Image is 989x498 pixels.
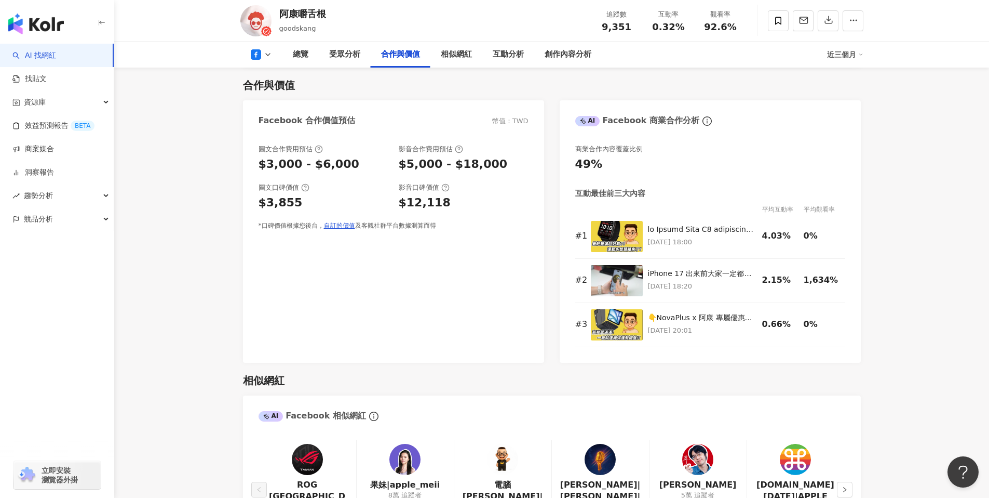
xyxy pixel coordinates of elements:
[293,48,308,61] div: 總覽
[441,48,472,61] div: 相似網紅
[12,50,56,61] a: searchAI 找網紅
[585,444,616,479] a: KOL Avatar
[259,183,309,192] div: 圖文口碑價值
[827,46,863,63] div: 近三個月
[701,115,713,127] span: info-circle
[42,466,78,484] span: 立即安裝 瀏覽器外掛
[842,487,848,493] span: right
[682,444,713,479] a: KOL Avatar
[575,230,586,242] div: # 1
[652,22,684,32] span: 0.32%
[545,48,591,61] div: 創作內容分析
[701,9,740,20] div: 觀看率
[762,230,798,242] div: 4.03%
[591,221,643,252] img: 換了 Garmin Venu X1 之後的體驗真的讓人非常驚豔！ 原本以為 Apple Watch Ultra2 已經夠專業，沒想到 Venu X1 不只更輕薄、更好戴，整體體驗直接升級！ 平常...
[17,467,37,483] img: chrome extension
[259,410,367,422] div: Facebook 相似網紅
[648,237,757,248] p: [DATE] 18:00
[602,21,631,32] span: 9,351
[575,188,645,199] div: 互動最佳前三大內容
[259,115,356,126] div: Facebook 合作價值預估
[575,116,600,126] div: AI
[704,22,736,32] span: 92.6%
[12,144,54,154] a: 商案媒合
[648,225,757,235] div: lo Ipsumd Sita C8 adipiscingeli！ sedd Eiusm Tempo Incid3 utlab，etd Magn A0 enima、min，veniamqu！ no...
[279,24,316,32] span: goodskang
[762,274,798,286] div: 2.15%
[329,48,360,61] div: 受眾分析
[492,116,529,126] div: 幣值：TWD
[13,461,101,489] a: chrome extension立即安裝 瀏覽器外掛
[493,48,524,61] div: 互動分析
[591,309,643,340] img: 👇NovaPlus x 阿康 專屬優惠👇 📌 折扣碼：KANG90 全站iPad周邊 9 折優惠！ （使用期限：即日起至 2025/8/31） 🎁 限時贈品活動 即日起至 8/31 前購買 Ko...
[780,444,811,479] a: KOL Avatar
[368,410,380,423] span: info-circle
[804,319,840,330] div: 0%
[597,9,636,20] div: 追蹤數
[399,145,463,154] div: 影音合作費用預估
[243,78,295,93] div: 合作與價值
[381,48,420,61] div: 合作與價值
[804,230,840,242] div: 0%
[259,221,529,230] div: *口碑價值根據您後台， 及客觀社群平台數據測算而得
[575,156,603,173] div: 49%
[487,444,518,479] a: KOL Avatar
[292,444,323,475] img: KOL Avatar
[648,269,757,279] div: iPhone 17 出來前大家一定都很期待吧？[DATE]就來跟大家開箱一款最全面的 iPhone 相關保護殼讓大家 iPhone 17 先預熱一下囉 =====================...
[837,482,852,497] button: right
[648,281,757,292] p: [DATE] 18:20
[762,319,798,330] div: 0.66%
[575,115,700,126] div: Facebook 商業合作分析
[762,204,804,215] div: 平均互動率
[24,207,53,231] span: 競品分析
[279,7,326,20] div: 阿康嚼舌根
[591,265,643,296] img: iPhone 17 出來前大家一定都很期待吧？今天就來跟大家開箱一款最全面的 iPhone 相關保護殼讓大家 iPhone 17 先預熱一下囉 =========================...
[12,74,47,84] a: 找貼文
[370,479,440,491] a: 果妹|apple_meii
[251,482,267,497] button: left
[575,145,643,154] div: 商業合作內容覆蓋比例
[947,456,979,488] iframe: Help Scout Beacon - Open
[399,195,451,211] div: $12,118
[24,184,53,207] span: 趨勢分析
[24,90,46,114] span: 資源庫
[648,325,757,336] p: [DATE] 20:01
[240,5,272,36] img: KOL Avatar
[399,183,450,192] div: 影音口碑價值
[649,9,688,20] div: 互動率
[804,274,840,286] div: 1,634%
[259,145,323,154] div: 圖文合作費用預估
[804,204,845,215] div: 平均觀看率
[487,444,518,475] img: KOL Avatar
[259,156,359,173] div: $3,000 - $6,000
[575,319,586,330] div: # 3
[259,195,303,211] div: $3,855
[12,121,94,131] a: 效益預測報告BETA
[12,167,54,178] a: 洞察報告
[682,444,713,475] img: KOL Avatar
[243,373,284,388] div: 相似網紅
[389,444,421,479] a: KOL Avatar
[259,411,283,422] div: AI
[659,479,737,491] a: [PERSON_NAME]
[585,444,616,475] img: KOL Avatar
[780,444,811,475] img: KOL Avatar
[575,274,586,286] div: # 2
[399,156,508,173] div: $5,000 - $18,000
[389,444,421,475] img: KOL Avatar
[292,444,323,479] a: KOL Avatar
[8,14,64,34] img: logo
[12,192,20,200] span: rise
[324,222,355,229] a: 自訂的價值
[648,313,757,323] div: 👇NovaPlus x 阿康 專屬優惠👇 📌 折扣碼：KANG90 全站iPad[PERSON_NAME]9 折優惠！ （使用期限：即日起至 [DATE]） 🎁 限時贈品活動 即日起至 8/31...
